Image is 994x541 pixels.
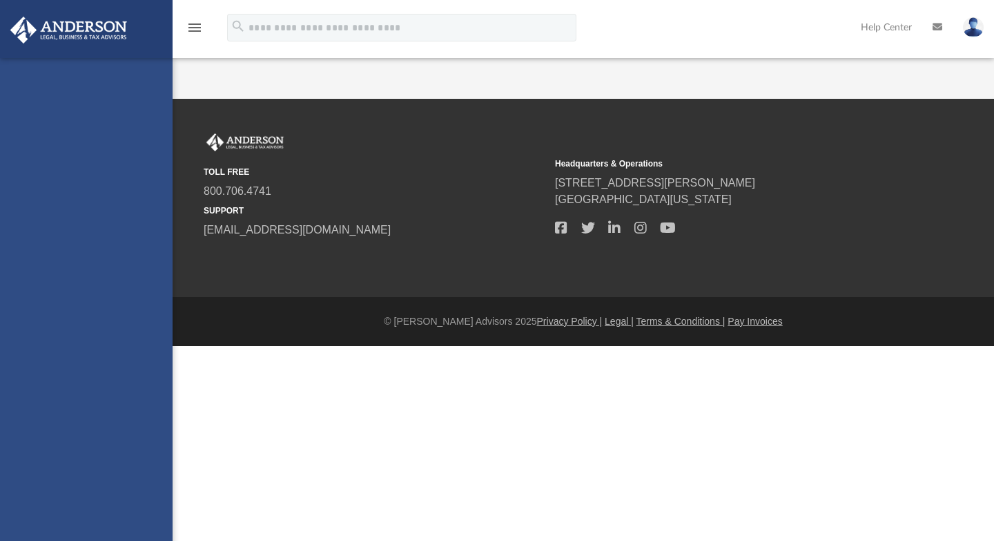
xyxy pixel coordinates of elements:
[204,224,391,236] a: [EMAIL_ADDRESS][DOMAIN_NAME]
[6,17,131,44] img: Anderson Advisors Platinum Portal
[186,26,203,36] a: menu
[231,19,246,34] i: search
[204,205,545,217] small: SUPPORT
[204,133,286,151] img: Anderson Advisors Platinum Portal
[555,158,897,170] small: Headquarters & Operations
[555,193,732,205] a: [GEOGRAPHIC_DATA][US_STATE]
[173,314,994,329] div: © [PERSON_NAME] Advisors 2025
[636,316,725,327] a: Terms & Conditions |
[186,19,203,36] i: menu
[963,17,984,37] img: User Pic
[204,166,545,178] small: TOLL FREE
[605,316,634,327] a: Legal |
[204,185,271,197] a: 800.706.4741
[728,316,782,327] a: Pay Invoices
[537,316,603,327] a: Privacy Policy |
[555,177,755,189] a: [STREET_ADDRESS][PERSON_NAME]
